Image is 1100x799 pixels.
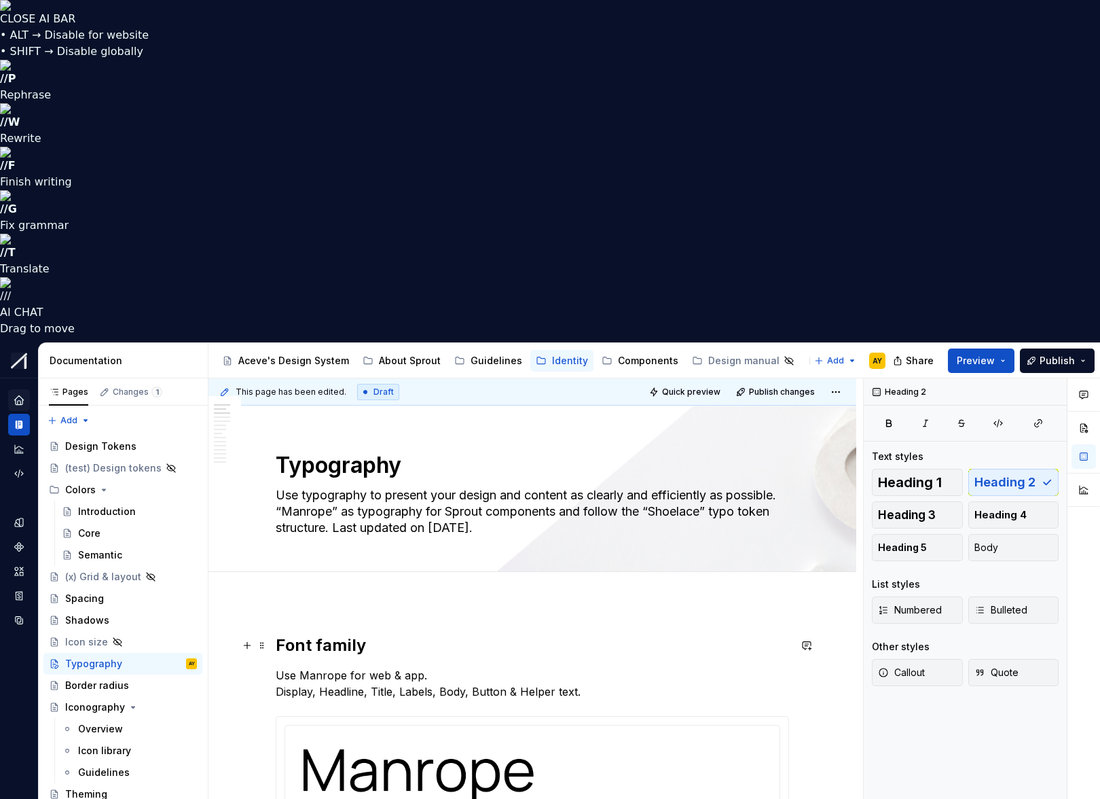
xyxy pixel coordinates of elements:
[530,350,593,372] a: Identity
[968,659,1059,686] button: Quote
[872,597,963,624] button: Numbered
[238,354,349,368] div: Aceve's Design System
[217,347,807,374] div: Page tree
[8,585,30,607] a: Storybook stories
[8,536,30,558] a: Components
[618,354,678,368] div: Components
[1040,354,1075,368] span: Publish
[43,479,202,501] div: Colors
[65,570,141,584] div: (x) Grid & layout
[65,614,109,627] div: Shadows
[449,350,528,372] a: Guidelines
[236,387,346,397] span: This page has been edited.
[78,548,122,562] div: Semantic
[878,666,925,679] span: Callout
[43,566,202,588] a: (x) Grid & layout
[43,631,202,653] a: Icon size
[273,484,786,539] textarea: Use typography to present your design and content as clearly and efficiently as possible. “Manrop...
[886,349,942,373] button: Share
[8,438,30,460] a: Analytics
[872,640,930,654] div: Other styles
[65,679,129,692] div: Border radius
[151,387,162,397] span: 1
[872,534,963,561] button: Heading 5
[65,700,125,714] div: Iconography
[686,350,800,372] a: Design manual
[43,411,94,430] button: Add
[189,657,195,671] div: AY
[373,387,394,397] span: Draft
[56,762,202,783] a: Guidelines
[8,463,30,484] a: Code automation
[56,501,202,522] a: Introduction
[968,597,1059,624] button: Bulleted
[50,354,202,368] div: Documentation
[957,354,995,368] span: Preview
[379,354,441,368] div: About Sprout
[78,722,123,736] div: Overview
[8,561,30,582] a: Assets
[8,414,30,436] a: Documentation
[974,508,1027,522] span: Heading 4
[878,476,942,489] span: Heading 1
[878,603,942,617] span: Numbered
[43,436,202,457] a: Design Tokens
[43,609,202,631] a: Shadows
[43,457,202,479] a: (test) Design tokens
[357,350,446,372] a: About Sprout
[974,666,1019,679] span: Quote
[708,354,780,368] div: Design manual
[878,541,927,554] span: Heading 5
[662,387,720,397] span: Quick preview
[273,449,786,482] textarea: Typography
[78,766,130,779] div: Guidelines
[11,353,27,369] img: b6c2a6ff-03c2-4811-897b-2ef07e5e0e51.png
[803,350,866,372] a: Blog
[8,389,30,411] a: Home
[1020,349,1095,373] button: Publish
[43,588,202,609] a: Spacing
[60,415,77,426] span: Add
[78,744,131,758] div: Icon library
[471,354,522,368] div: Guidelines
[65,592,104,605] div: Spacing
[56,544,202,566] a: Semantic
[948,349,1014,373] button: Preview
[974,541,998,554] span: Body
[873,355,882,366] div: AY
[65,635,108,649] div: Icon size
[65,461,162,475] div: (test) Design tokens
[872,501,963,529] button: Heading 3
[56,522,202,544] a: Core
[49,387,88,397] div: Pages
[217,350,354,372] a: Aceve's Design System
[276,667,789,700] p: Use Manrope for web & app. Display, Headline, Title, Labels, Body, Button & Helper text.
[276,635,789,656] h2: Font family
[872,450,923,463] div: Text styles
[749,387,815,397] span: Publish changes
[43,675,202,696] a: Border radius
[56,718,202,740] a: Overview
[872,469,963,496] button: Heading 1
[552,354,588,368] div: Identity
[596,350,684,372] a: Components
[78,505,136,518] div: Introduction
[65,657,122,671] div: Typography
[43,653,202,675] a: TypographyAY
[65,483,96,497] div: Colors
[8,609,30,631] a: Data sources
[78,527,100,540] div: Core
[43,696,202,718] a: Iconography
[872,659,963,686] button: Callout
[8,512,30,533] a: Design tokens
[113,387,162,397] div: Changes
[878,508,936,522] span: Heading 3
